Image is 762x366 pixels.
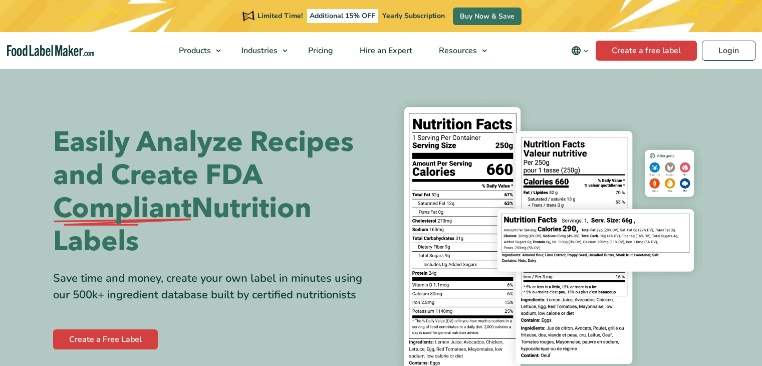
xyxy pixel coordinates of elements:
a: Food Label Maker homepage [7,45,94,57]
a: Create a Free Label [53,329,158,349]
a: Products [166,32,226,69]
span: Hire an Expert [357,45,413,56]
span: Resources [436,45,478,56]
a: Create a free label [596,41,697,61]
span: Yearly Subscription [382,11,445,21]
div: Save time and money, create your own label in minutes using our 500k+ ingredient database built b... [53,270,374,303]
span: Compliant [53,192,191,225]
h1: Easily Analyze Recipes and Create FDA Nutrition Labels [53,126,374,258]
a: Buy Now & Save [453,8,522,25]
a: Hire an Expert [347,32,423,69]
a: Industries [228,32,293,69]
a: Resources [426,32,492,69]
span: Products [176,45,212,56]
span: Industries [238,45,279,56]
span: Limited Time! [258,11,303,21]
a: Login [702,41,755,61]
span: Additional 15% OFF [307,9,378,23]
span: Pricing [305,45,334,56]
a: Pricing [295,32,344,69]
button: Change language [564,41,596,61]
